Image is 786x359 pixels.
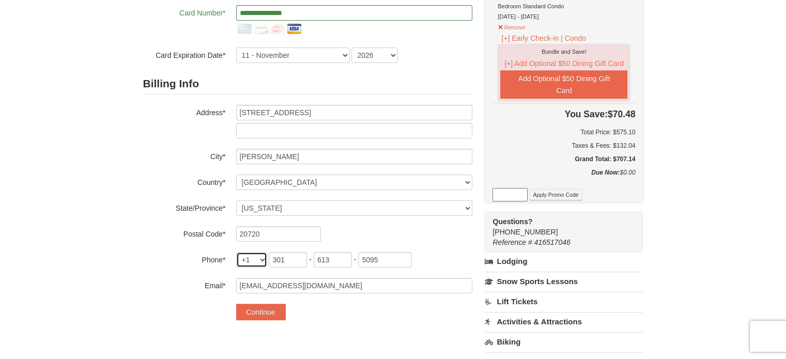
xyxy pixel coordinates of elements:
label: Postal Code* [143,226,226,239]
button: Add Optional $50 Dining Gift Card [500,70,627,99]
h5: Grand Total: $707.14 [492,154,635,164]
img: amex.png [236,21,253,37]
a: Activities & Attractions [485,312,643,331]
button: [+] Early Check-in | Condo [498,33,590,44]
button: Continue [236,304,286,320]
input: xxxx [358,252,412,268]
h4: $70.48 [492,109,635,119]
label: Card Number* [143,5,226,18]
a: Biking [485,332,643,351]
div: Bundle and Save! [500,46,627,57]
h6: Total Price: $575.10 [492,127,635,137]
label: Country* [143,175,226,188]
label: State/Province* [143,200,226,213]
a: Lodging [485,252,643,271]
button: Apply Promo Code [529,189,582,200]
img: discover.png [253,21,269,37]
img: mastercard.png [269,21,286,37]
span: 416517046 [534,238,571,246]
label: City* [143,149,226,162]
strong: Due Now: [591,169,620,176]
a: Snow Sports Lessons [485,272,643,291]
input: xxx [314,252,352,268]
button: Remove [498,20,526,33]
div: $0.00 [492,167,635,188]
label: Phone* [143,252,226,265]
span: - [354,255,357,263]
input: Postal Code [236,226,321,242]
input: City [236,149,472,164]
h2: Billing Info [143,73,472,95]
span: [PHONE_NUMBER] [492,216,624,236]
button: [+] Add Optional $50 Dining Gift Card [500,57,627,70]
span: - [309,255,312,263]
label: Card Expiration Date* [143,48,226,60]
input: Email [236,278,472,293]
label: Address* [143,105,226,118]
img: visa.png [286,21,302,37]
a: Lift Tickets [485,292,643,311]
input: xxx [269,252,307,268]
div: Taxes & Fees: $132.04 [492,141,635,151]
strong: Questions? [492,217,532,226]
span: You Save: [565,109,608,119]
span: Reference # [492,238,532,246]
input: Billing Info [236,105,472,120]
label: Email* [143,278,226,291]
